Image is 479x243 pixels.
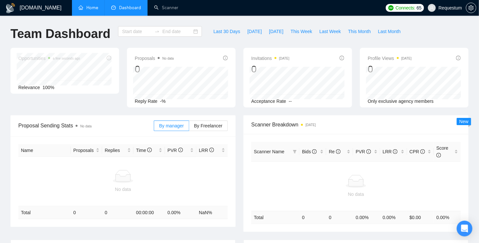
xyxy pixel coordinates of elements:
[71,206,102,219] td: 0
[368,63,412,75] div: 0
[340,56,344,60] span: info-circle
[251,54,290,62] span: Invitations
[348,28,371,35] span: This Month
[456,56,461,60] span: info-circle
[319,28,341,35] span: Last Week
[251,99,286,104] span: Acceptance Rate
[407,211,434,224] td: $ 0.00
[254,191,458,198] div: No data
[302,149,317,154] span: Bids
[269,28,283,35] span: [DATE]
[265,26,287,37] button: [DATE]
[466,3,476,13] button: setting
[18,144,71,157] th: Name
[251,63,290,75] div: 0
[10,26,110,42] h1: Team Dashboard
[73,147,95,154] span: Proposals
[251,121,461,129] span: Scanner Breakdown
[466,5,476,10] span: setting
[436,153,441,158] span: info-circle
[366,149,371,154] span: info-circle
[336,149,341,154] span: info-circle
[196,206,228,219] td: NaN %
[388,5,394,10] img: upwork-logo.png
[292,147,298,157] span: filter
[105,147,126,154] span: Replies
[326,211,353,224] td: 0
[251,211,299,224] td: Total
[147,148,152,152] span: info-circle
[154,5,178,10] a: searchScanner
[43,85,54,90] span: 100%
[279,57,289,60] time: [DATE]
[135,99,157,104] span: Reply Rate
[194,123,222,128] span: By Freelancer
[299,211,326,224] td: 0
[79,5,98,10] a: homeHome
[223,56,228,60] span: info-circle
[434,211,461,224] td: 0.00 %
[378,28,400,35] span: Last Month
[289,99,292,104] span: --
[102,206,133,219] td: 0
[135,63,174,75] div: 0
[312,149,317,154] span: info-circle
[21,186,225,193] div: No data
[210,26,244,37] button: Last 30 Days
[459,119,469,124] span: New
[199,148,214,153] span: LRR
[80,124,92,128] span: No data
[368,99,434,104] span: Only exclusive agency members
[168,148,183,153] span: PVR
[417,4,421,11] span: 65
[159,123,184,128] span: By manager
[154,29,160,34] span: to
[136,148,152,153] span: Time
[165,206,196,219] td: 0.00 %
[71,144,102,157] th: Proposals
[420,149,425,154] span: info-circle
[247,28,262,35] span: [DATE]
[154,29,160,34] span: swap-right
[345,26,374,37] button: This Month
[436,145,449,158] span: Score
[209,148,214,152] span: info-circle
[244,26,265,37] button: [DATE]
[353,211,380,224] td: 0.00 %
[135,54,174,62] span: Proposals
[329,149,341,154] span: Re
[178,148,183,152] span: info-circle
[393,149,398,154] span: info-circle
[119,5,141,10] span: Dashboard
[111,5,116,10] span: dashboard
[102,144,133,157] th: Replies
[316,26,345,37] button: Last Week
[457,221,472,236] div: Open Intercom Messenger
[291,28,312,35] span: This Week
[410,149,425,154] span: CPR
[162,28,192,35] input: End date
[133,206,165,219] td: 00:00:00
[162,57,174,60] span: No data
[430,6,434,10] span: user
[383,149,398,154] span: LRR
[160,99,166,104] span: -%
[368,54,412,62] span: Profile Views
[374,26,404,37] button: Last Month
[5,3,16,13] img: logo
[18,121,154,130] span: Proposal Sending Stats
[466,5,476,10] a: setting
[293,150,297,154] span: filter
[122,28,152,35] input: Start date
[380,211,407,224] td: 0.00 %
[18,206,71,219] td: Total
[356,149,371,154] span: PVR
[18,85,40,90] span: Relevance
[287,26,316,37] button: This Week
[401,57,412,60] time: [DATE]
[396,4,415,11] span: Connects:
[254,149,284,154] span: Scanner Name
[213,28,240,35] span: Last 30 Days
[306,123,316,127] time: [DATE]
